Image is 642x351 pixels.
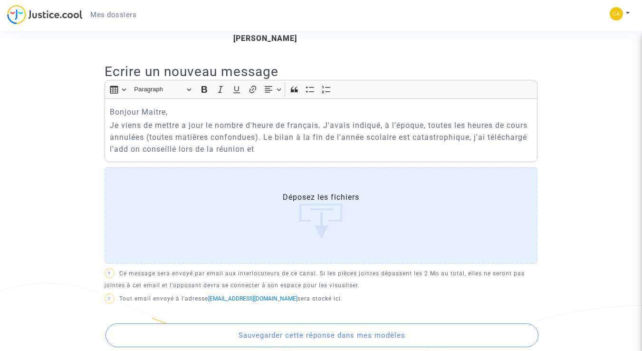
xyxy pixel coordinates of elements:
span: Mes dossiers [90,10,136,19]
div: Editor toolbar [105,80,537,98]
img: 70a71fc2912e5ae2cef45ab3650434d5 [610,7,623,20]
span: Paragraph [134,84,183,95]
p: Ce message sera envoyé par email aux interlocuteurs de ce canal. Si les pièces jointes dépassent ... [105,268,537,292]
p: Je viens de mettre a jour le nombre d'heure de français. J'avais indiqué, à l'époque, toutes les ... [110,119,533,155]
a: Mes dossiers [83,8,144,22]
b: [PERSON_NAME] [233,34,297,43]
button: Sauvegarder cette réponse dans mes modèles [105,323,538,347]
button: Paragraph [130,82,195,97]
b: Pitcher Avocat [349,22,405,31]
a: [EMAIL_ADDRESS][DOMAIN_NAME] [208,295,297,302]
p: Tout email envoyé à l'adresse sera stocké ici. [105,293,537,305]
img: jc-logo.svg [7,5,83,24]
span: ? [108,271,111,276]
b: [PERSON_NAME] [233,22,297,31]
span: ? [108,296,111,302]
div: Rich Text Editor, main [105,98,537,162]
p: Bonjour Maitre, [110,106,533,118]
h2: Ecrire un nouveau message [105,63,537,80]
